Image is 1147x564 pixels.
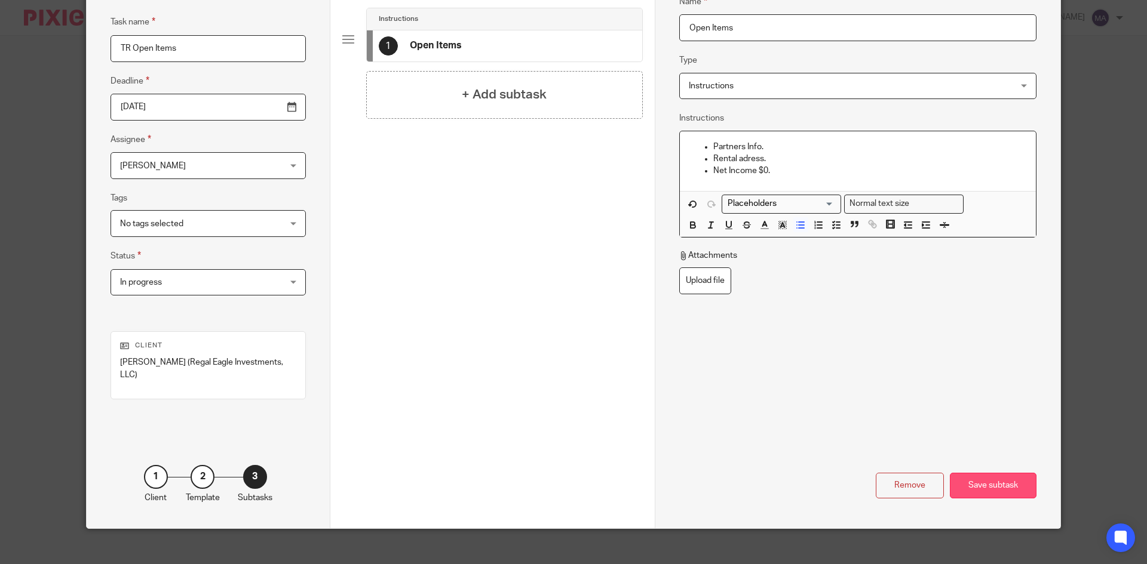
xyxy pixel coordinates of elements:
div: 1 [144,465,168,489]
input: Task name [111,35,306,62]
div: 3 [243,465,267,489]
div: 2 [191,465,214,489]
input: Search for option [723,198,834,210]
label: Instructions [679,112,724,124]
p: Attachments [679,249,737,261]
input: Search for option [913,198,956,210]
p: [PERSON_NAME] (Regal Eagle Investments, LLC) [120,356,296,381]
h4: Open Items [410,39,462,52]
label: Task name [111,15,155,29]
div: Text styles [844,195,964,213]
span: Normal text size [847,198,912,210]
h4: + Add subtask [462,85,547,104]
div: Placeholders [722,195,841,213]
input: Pick a date [111,94,306,121]
label: Type [679,54,697,66]
p: Net Income $0. [713,165,1026,177]
label: Tags [111,192,127,204]
p: Client [120,341,296,350]
div: 1 [379,36,398,56]
p: Template [186,492,220,504]
div: Remove [876,473,944,498]
div: Search for option [844,195,964,213]
span: Instructions [689,82,734,90]
p: Subtasks [238,492,272,504]
span: No tags selected [120,220,183,228]
label: Assignee [111,132,151,146]
span: In progress [120,278,162,286]
p: Rental adress. [713,153,1026,165]
h4: Instructions [379,14,418,24]
label: Upload file [679,267,731,294]
div: Save subtask [950,473,1036,498]
div: Search for option [722,195,841,213]
p: Partners Info. [713,141,1026,153]
p: Client [145,492,167,504]
span: [PERSON_NAME] [120,162,186,170]
label: Deadline [111,74,149,88]
label: Status [111,249,141,263]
